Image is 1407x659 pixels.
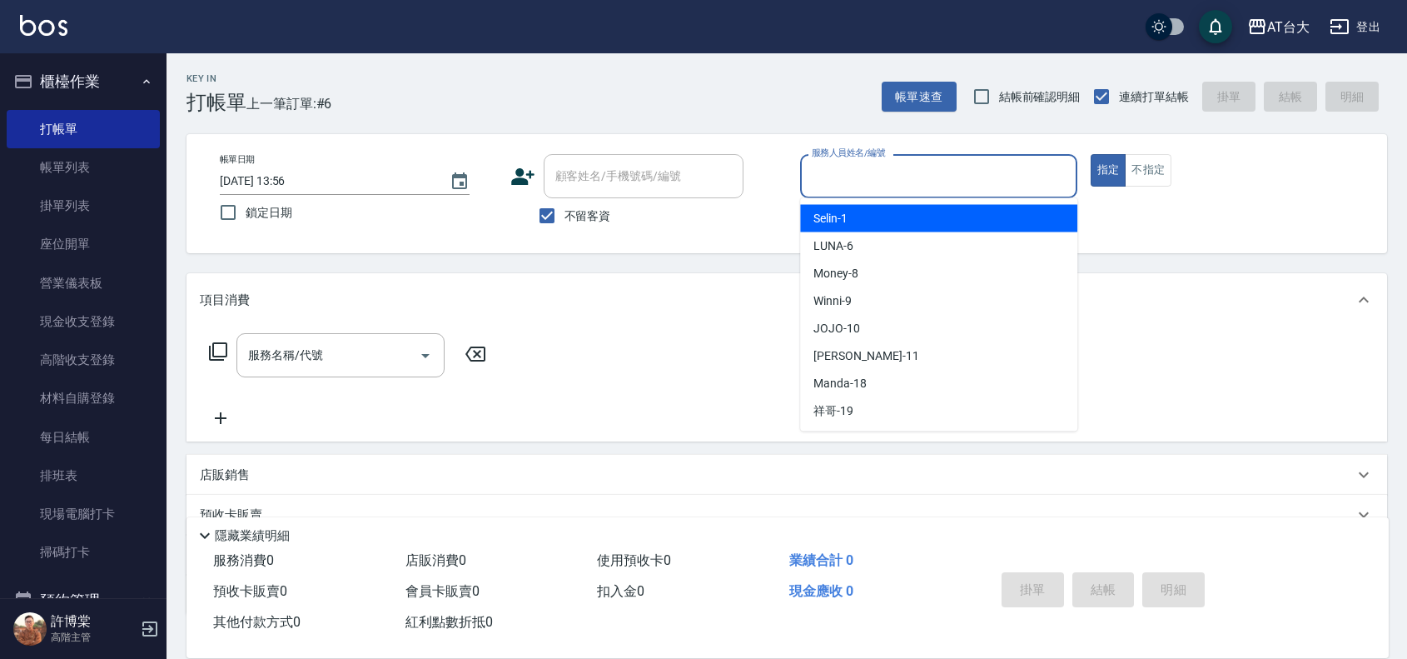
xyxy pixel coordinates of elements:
span: 連續打單結帳 [1119,88,1189,106]
p: 隱藏業績明細 [215,527,290,545]
span: Money -8 [813,265,858,282]
a: 打帳單 [7,110,160,148]
span: 使用預收卡 0 [597,552,671,568]
span: 上一筆訂單:#6 [246,93,332,114]
p: 項目消費 [200,292,250,309]
a: 帳單列表 [7,148,160,187]
span: 鎖定日期 [246,204,292,222]
div: 店販銷售 [186,455,1387,495]
span: 結帳前確認明細 [999,88,1081,106]
a: 掛單列表 [7,187,160,225]
div: AT台大 [1267,17,1310,37]
div: 項目消費 [186,273,1387,327]
a: 掃碼打卡 [7,533,160,572]
span: 服務消費 0 [213,552,274,568]
a: 現場電腦打卡 [7,495,160,533]
button: 指定 [1091,154,1126,187]
div: 預收卡販賣 [186,495,1387,535]
span: LUNA -6 [813,237,853,255]
h3: 打帳單 [186,91,246,114]
button: Open [412,342,439,369]
a: 排班表 [7,457,160,495]
img: Logo [20,15,67,36]
span: Selin -1 [813,210,848,227]
span: 業績合計 0 [789,552,853,568]
button: save [1199,10,1232,43]
label: 服務人員姓名/編號 [812,147,885,159]
button: 帳單速查 [882,82,957,112]
button: 預約管理 [7,579,160,622]
span: JOJO -10 [813,320,860,337]
span: 扣入金 0 [597,583,644,599]
span: 現金應收 0 [789,583,853,599]
span: Manda -18 [813,375,867,392]
a: 現金收支登錄 [7,302,160,341]
p: 高階主管 [51,630,136,645]
button: 櫃檯作業 [7,60,160,103]
button: 登出 [1323,12,1387,42]
img: Person [13,612,47,646]
span: 會員卡販賣 0 [405,583,480,599]
p: 店販銷售 [200,467,250,484]
label: 帳單日期 [220,153,255,166]
h2: Key In [186,73,246,84]
button: 不指定 [1125,154,1171,187]
span: 店販消費 0 [405,552,466,568]
a: 每日結帳 [7,418,160,457]
a: 材料自購登錄 [7,379,160,417]
p: 預收卡販賣 [200,507,262,524]
span: 不留客資 [564,207,611,225]
span: Winni -9 [813,292,852,310]
span: 其他付款方式 0 [213,614,301,630]
span: [PERSON_NAME] -11 [813,347,918,365]
span: 預收卡販賣 0 [213,583,287,599]
a: 高階收支登錄 [7,341,160,379]
span: 祥哥 -19 [813,402,853,420]
button: Choose date, selected date is 2025-09-16 [440,162,480,202]
input: YYYY/MM/DD hh:mm [220,167,433,195]
a: 座位開單 [7,225,160,263]
span: 紅利點數折抵 0 [405,614,493,630]
a: 營業儀表板 [7,264,160,302]
button: AT台大 [1240,10,1316,44]
h5: 許博棠 [51,613,136,630]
